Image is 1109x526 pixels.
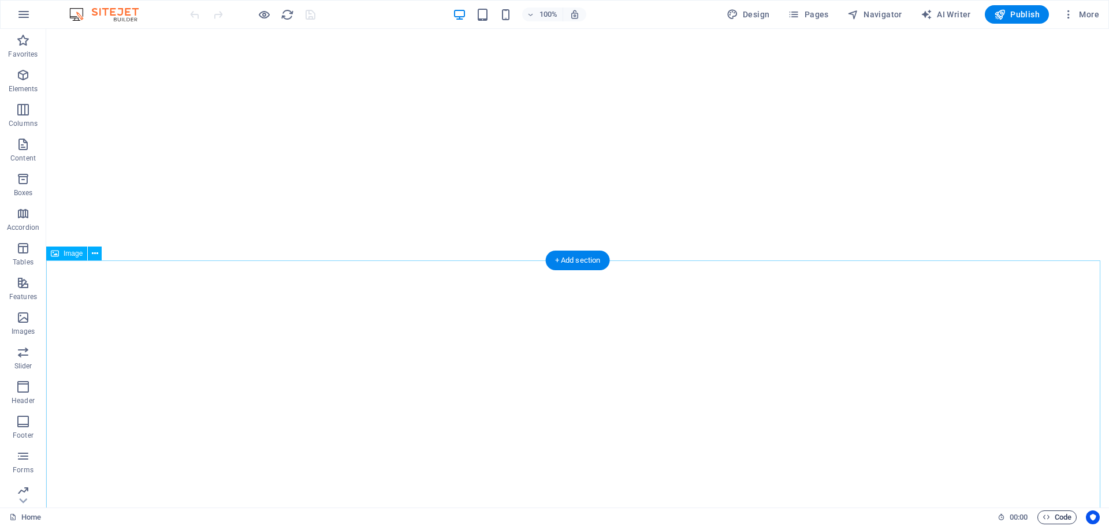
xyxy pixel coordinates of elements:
img: Editor Logo [66,8,153,21]
button: More [1058,5,1104,24]
button: AI Writer [916,5,976,24]
p: Footer [13,431,34,440]
p: Forms [13,465,34,475]
div: + Add section [546,251,610,270]
h6: 100% [539,8,558,21]
button: Design [722,5,775,24]
button: Usercentrics [1086,510,1100,524]
span: Publish [994,9,1040,20]
p: Header [12,396,35,405]
p: Accordion [7,223,39,232]
button: Click here to leave preview mode and continue editing [257,8,271,21]
span: Navigator [847,9,902,20]
button: Publish [985,5,1049,24]
span: : [1018,513,1019,521]
button: reload [280,8,294,21]
button: 100% [522,8,563,21]
p: Content [10,154,36,163]
span: Image [64,250,83,257]
i: On resize automatically adjust zoom level to fit chosen device. [570,9,580,20]
span: Design [727,9,770,20]
div: Design (Ctrl+Alt+Y) [722,5,775,24]
span: More [1063,9,1099,20]
button: Navigator [843,5,907,24]
button: Code [1037,510,1077,524]
h6: Session time [998,510,1028,524]
p: Features [9,292,37,301]
a: Click to cancel selection. Double-click to open Pages [9,510,41,524]
p: Slider [14,361,32,371]
p: Elements [9,84,38,94]
button: Pages [783,5,833,24]
p: Boxes [14,188,33,197]
p: Favorites [8,50,38,59]
p: Tables [13,258,34,267]
span: Pages [788,9,828,20]
i: Reload page [281,8,294,21]
p: Columns [9,119,38,128]
p: Images [12,327,35,336]
span: AI Writer [921,9,971,20]
span: 00 00 [1010,510,1028,524]
span: Code [1043,510,1071,524]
